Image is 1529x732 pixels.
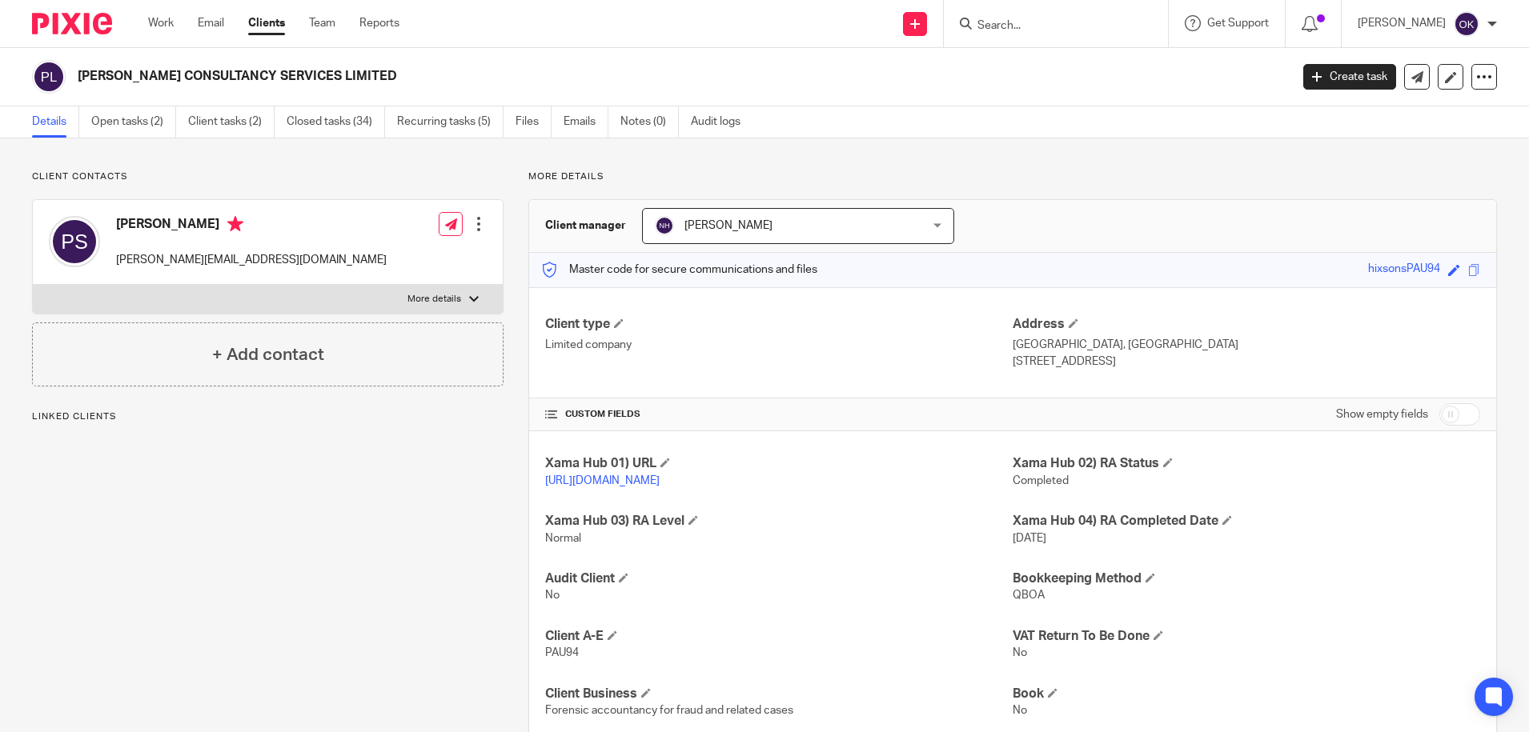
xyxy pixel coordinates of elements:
[1207,18,1269,29] span: Get Support
[620,106,679,138] a: Notes (0)
[1013,628,1480,645] h4: VAT Return To Be Done
[32,410,504,423] p: Linked clients
[1013,705,1027,716] span: No
[545,628,1013,645] h4: Client A-E
[1013,686,1480,702] h4: Book
[545,218,626,234] h3: Client manager
[397,106,504,138] a: Recurring tasks (5)
[545,408,1013,421] h4: CUSTOM FIELDS
[1013,354,1480,370] p: [STREET_ADDRESS]
[1013,513,1480,530] h4: Xama Hub 04) RA Completed Date
[1013,316,1480,333] h4: Address
[545,570,1013,587] h4: Audit Client
[541,262,817,278] p: Master code for secure communications and files
[32,170,504,183] p: Client contacts
[528,170,1497,183] p: More details
[1013,475,1069,486] span: Completed
[212,342,324,367] h4: + Add contact
[1454,11,1479,37] img: svg%3E
[976,19,1120,34] input: Search
[287,106,385,138] a: Closed tasks (34)
[545,475,660,486] a: [URL][DOMAIN_NAME]
[359,15,399,31] a: Reports
[248,15,285,31] a: Clients
[545,705,793,716] span: Forensic accountancy for fraud and related cases
[116,252,387,268] p: [PERSON_NAME][EMAIL_ADDRESS][DOMAIN_NAME]
[1013,337,1480,353] p: [GEOGRAPHIC_DATA], [GEOGRAPHIC_DATA]
[1358,15,1446,31] p: [PERSON_NAME]
[545,686,1013,702] h4: Client Business
[545,590,560,601] span: No
[32,106,79,138] a: Details
[407,293,461,306] p: More details
[1336,406,1428,422] label: Show empty fields
[545,337,1013,353] p: Limited company
[1303,64,1396,90] a: Create task
[545,533,581,544] span: Normal
[78,68,1039,85] h2: [PERSON_NAME] CONSULTANCY SERVICES LIMITED
[655,216,674,235] img: svg%3E
[49,216,100,267] img: svg%3E
[545,316,1013,333] h4: Client type
[116,216,387,236] h4: [PERSON_NAME]
[516,106,552,138] a: Files
[1368,261,1440,279] div: hixsonsPAU94
[198,15,224,31] a: Email
[91,106,176,138] a: Open tasks (2)
[1013,533,1046,544] span: [DATE]
[227,216,243,232] i: Primary
[545,513,1013,530] h4: Xama Hub 03) RA Level
[1013,647,1027,658] span: No
[564,106,608,138] a: Emails
[32,60,66,94] img: svg%3E
[1013,570,1480,587] h4: Bookkeeping Method
[32,13,112,34] img: Pixie
[545,455,1013,472] h4: Xama Hub 01) URL
[684,220,773,231] span: [PERSON_NAME]
[309,15,335,31] a: Team
[691,106,752,138] a: Audit logs
[148,15,174,31] a: Work
[1013,455,1480,472] h4: Xama Hub 02) RA Status
[188,106,275,138] a: Client tasks (2)
[545,647,579,658] span: PAU94
[1013,590,1045,601] span: QBOA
